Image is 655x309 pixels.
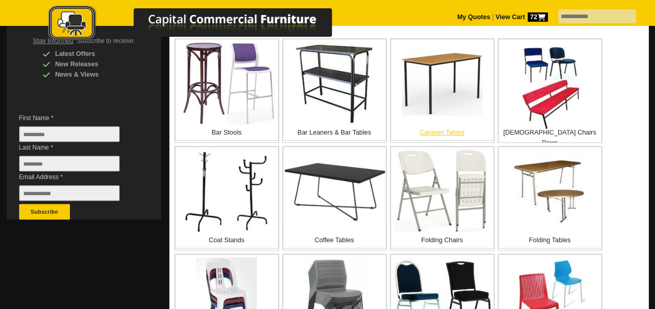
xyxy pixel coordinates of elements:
[19,113,135,123] span: First Name *
[499,127,601,148] p: [DEMOGRAPHIC_DATA] Chairs Pews
[294,42,375,125] img: Bar Leaners & Bar Tables
[283,127,386,138] p: Bar Leaners & Bar Tables
[390,146,494,251] a: Folding Chairs Folding Chairs
[42,59,141,69] div: New Releases
[391,127,493,138] p: Canteen Tables
[282,38,387,143] a: Bar Leaners & Bar Tables Bar Leaners & Bar Tables
[19,156,120,171] input: Last Name *
[174,146,279,251] a: Coat Stands Coat Stands
[19,126,120,142] input: First Name *
[42,69,141,80] div: News & Views
[457,13,490,21] a: My Quotes
[20,5,382,43] img: Capital Commercial Furniture Logo
[19,204,70,219] button: Subscribe
[508,47,591,130] img: Church Chairs Pews
[42,49,141,59] div: Latest Offers
[498,38,602,143] a: Church Chairs Pews [DEMOGRAPHIC_DATA] Chairs Pews
[391,235,493,245] p: Folding Chairs
[395,150,489,232] img: Folding Chairs
[493,13,547,21] a: View Cart72
[19,172,135,182] span: Email Address *
[528,12,548,22] span: 72
[178,42,274,125] img: Bar Stools
[184,150,269,232] img: Coat Stands
[390,38,494,143] a: Canteen Tables Canteen Tables
[496,13,548,21] strong: View Cart
[283,160,386,222] img: Coffee Tables
[282,146,387,251] a: Coffee Tables Coffee Tables
[514,155,586,227] img: Folding Tables
[498,146,602,251] a: Folding Tables Folding Tables
[402,51,483,115] img: Canteen Tables
[176,127,278,138] p: Bar Stools
[20,5,382,46] a: Capital Commercial Furniture Logo
[19,142,135,153] span: Last Name *
[176,235,278,245] p: Coat Stands
[283,235,386,245] p: Coffee Tables
[19,185,120,201] input: Email Address *
[499,235,601,245] p: Folding Tables
[174,38,279,143] a: Bar Stools Bar Stools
